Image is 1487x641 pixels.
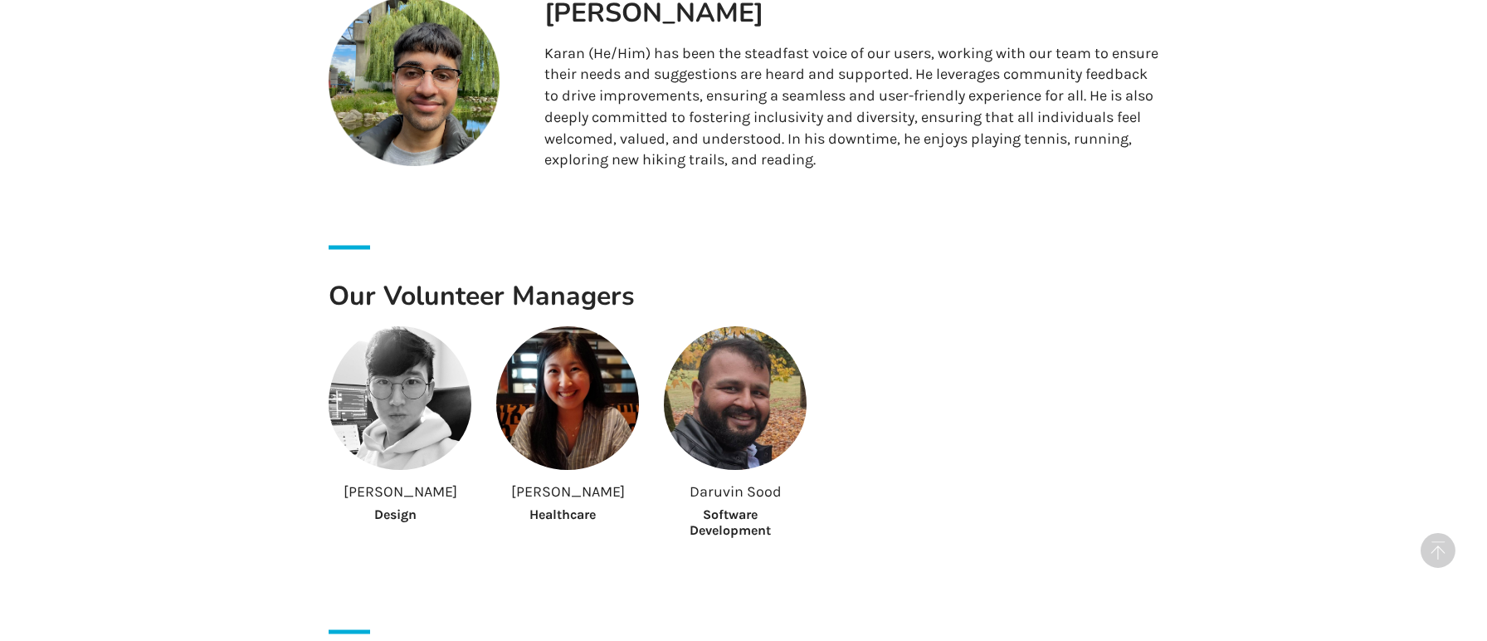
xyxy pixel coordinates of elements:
h1: Our Volunteer Managers [329,279,1158,313]
p: Healthcare [496,506,629,522]
p: [PERSON_NAME] [329,483,471,501]
img: Twinky profile [329,326,471,483]
p: [PERSON_NAME] [496,483,639,501]
img: Twinky profile [664,326,807,483]
p: Software Development [664,506,797,538]
p: Karan (He/Him) has been the steadfast voice of our users, working with our team to ensure their n... [544,43,1158,171]
p: Daruvin Sood [664,483,807,501]
p: Design [329,506,461,522]
img: Twinky profile [496,326,639,483]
